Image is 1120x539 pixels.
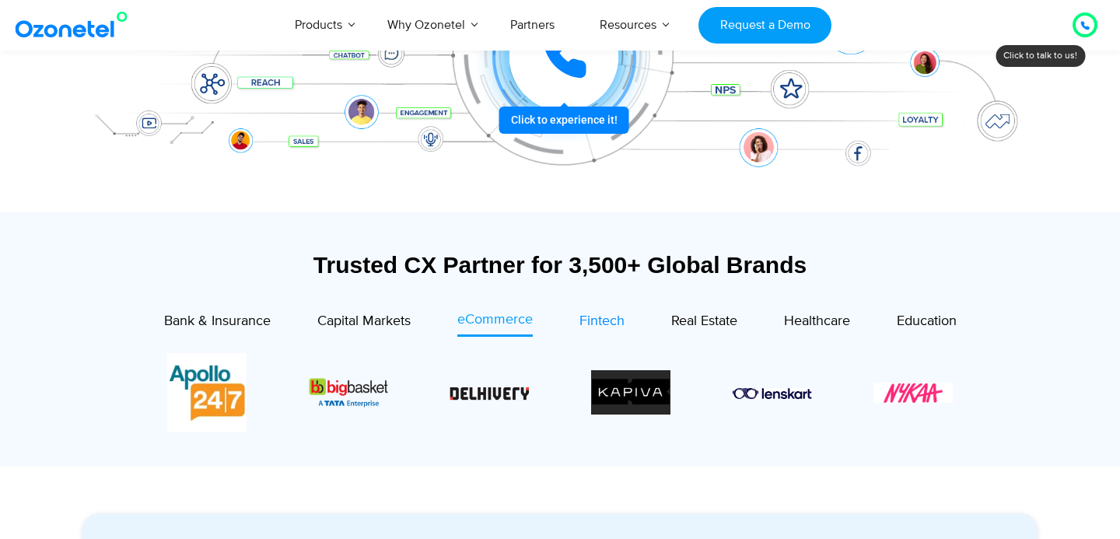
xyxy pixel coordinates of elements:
span: Healthcare [784,313,850,330]
a: Bank & Insurance [164,310,271,337]
div: Trusted CX Partner for 3,500+ Global Brands [82,251,1038,278]
a: Healthcare [784,310,850,337]
span: Real Estate [671,313,737,330]
span: Bank & Insurance [164,313,271,330]
a: Request a Demo [698,7,831,44]
div: Image Carousel [167,353,953,432]
a: Education [897,310,957,337]
span: eCommerce [457,311,533,328]
a: eCommerce [457,310,533,337]
span: Education [897,313,957,330]
a: Capital Markets [317,310,411,337]
a: Fintech [579,310,625,337]
span: Capital Markets [317,313,411,330]
a: Real Estate [671,310,737,337]
span: Fintech [579,313,625,330]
